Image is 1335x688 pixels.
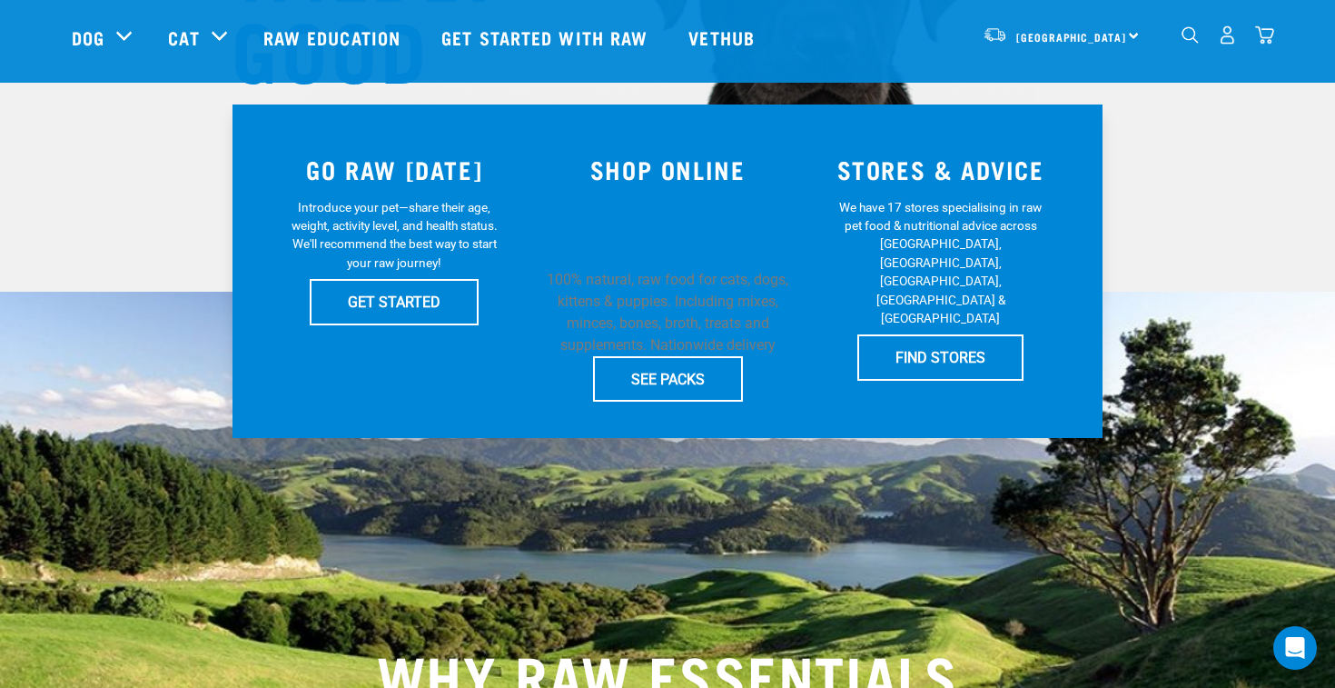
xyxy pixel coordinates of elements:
div: Open Intercom Messenger [1273,626,1317,670]
p: 100% natural, raw food for cats, dogs, kittens & puppies. Including mixes, minces, bones, broth, ... [542,269,794,356]
h3: GO RAW [DATE] [269,155,520,184]
img: home-icon-1@2x.png [1182,26,1199,44]
h3: STORES & ADVICE [815,155,1066,184]
img: van-moving.png [983,26,1007,43]
a: Dog [72,24,104,51]
img: user.png [1218,25,1237,45]
p: Introduce your pet—share their age, weight, activity level, and health status. We'll recommend th... [288,198,501,273]
a: FIND STORES [857,334,1023,380]
a: Get started with Raw [423,1,670,74]
p: We have 17 stores specialising in raw pet food & nutritional advice across [GEOGRAPHIC_DATA], [GE... [834,198,1047,328]
a: Raw Education [245,1,423,74]
a: Cat [168,24,199,51]
h3: SHOP ONLINE [542,155,794,184]
a: GET STARTED [310,279,479,324]
img: home-icon@2x.png [1255,25,1274,45]
span: [GEOGRAPHIC_DATA] [1016,34,1126,40]
a: SEE PACKS [593,356,743,402]
a: Vethub [670,1,777,74]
